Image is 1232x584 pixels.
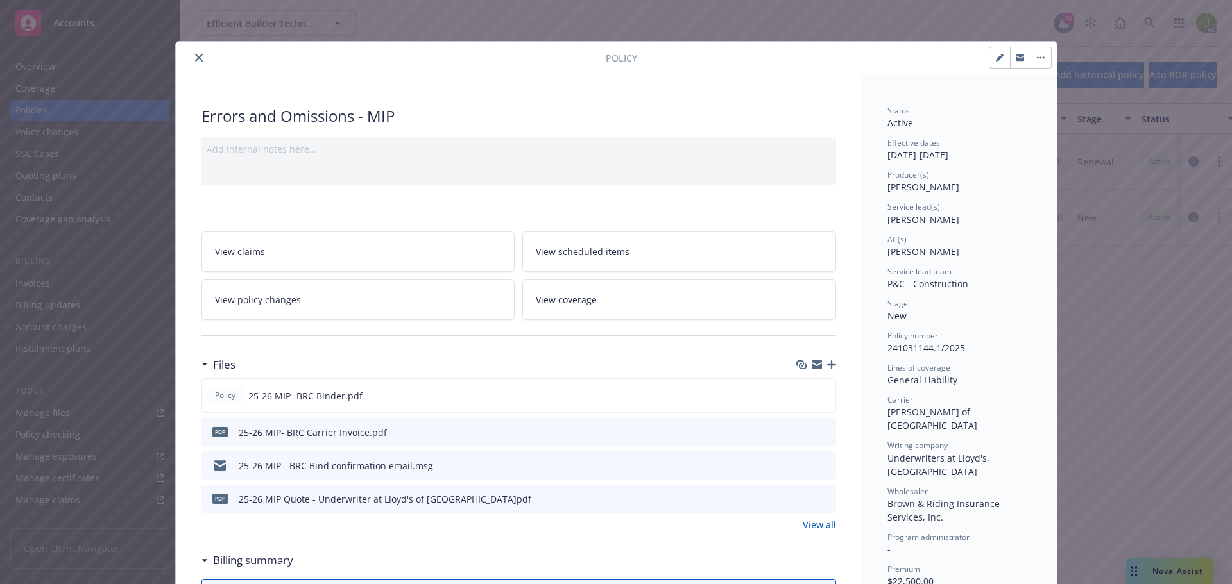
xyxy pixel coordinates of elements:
[887,278,968,290] span: P&C - Construction
[887,201,940,212] span: Service lead(s)
[191,50,207,65] button: close
[887,181,959,193] span: [PERSON_NAME]
[819,459,831,472] button: preview file
[522,231,836,272] a: View scheduled items
[212,494,228,503] span: pdf
[239,459,433,472] div: 25-26 MIP - BRC Bind confirmation email.msg
[819,426,831,439] button: preview file
[248,389,363,403] span: 25-26 MIP- BRC Binder.pdf
[887,234,907,245] span: AC(s)
[887,563,920,574] span: Premium
[887,213,959,226] span: [PERSON_NAME]
[201,279,515,320] a: View policy changes
[201,356,235,373] div: Files
[536,293,597,306] span: View coverage
[887,105,910,116] span: Status
[799,426,809,439] button: download file
[215,245,265,258] span: View claims
[887,406,977,431] span: [PERSON_NAME] of [GEOGRAPHIC_DATA]
[799,459,809,472] button: download file
[887,169,929,180] span: Producer(s)
[606,51,637,65] span: Policy
[887,330,938,341] span: Policy number
[887,362,950,373] span: Lines of coverage
[887,452,992,478] span: Underwriters at Lloyd's, [GEOGRAPHIC_DATA]
[201,105,836,127] div: Errors and Omissions - MIP
[887,117,913,129] span: Active
[201,231,515,272] a: View claims
[887,486,928,497] span: Wholesaler
[887,342,965,354] span: 241031144.1/2025
[887,440,948,451] span: Writing company
[207,142,831,156] div: Add internal notes here...
[887,137,940,148] span: Effective dates
[887,394,913,405] span: Carrier
[798,389,809,403] button: download file
[536,245,629,258] span: View scheduled items
[239,426,387,439] div: 25-26 MIP- BRC Carrier Invoice.pdf
[212,390,238,401] span: Policy
[201,552,293,569] div: Billing summary
[215,293,301,306] span: View policy changes
[212,427,228,437] span: pdf
[887,298,908,309] span: Stage
[887,497,1002,523] span: Brown & Riding Insurance Services, Inc.
[887,310,907,322] span: New
[887,266,952,277] span: Service lead team
[213,552,293,569] h3: Billing summary
[887,531,970,542] span: Program administrator
[887,246,959,258] span: [PERSON_NAME]
[819,389,830,403] button: preview file
[887,543,891,555] span: -
[819,492,831,506] button: preview file
[887,373,1031,387] div: General Liability
[803,518,836,531] a: View all
[887,137,1031,162] div: [DATE] - [DATE]
[213,356,235,373] h3: Files
[522,279,836,320] a: View coverage
[239,492,531,506] div: 25-26 MIP Quote - Underwriter at Lloyd's of [GEOGRAPHIC_DATA]pdf
[799,492,809,506] button: download file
